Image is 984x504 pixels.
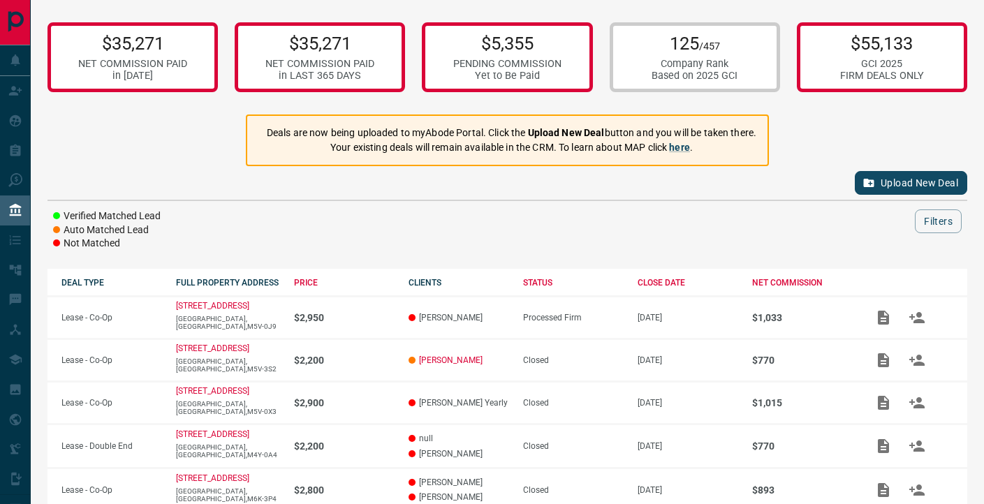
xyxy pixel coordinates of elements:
p: Lease - Co-Op [61,313,162,323]
div: Closed [523,441,624,451]
p: [GEOGRAPHIC_DATA],[GEOGRAPHIC_DATA],M5V-3S2 [176,357,280,373]
div: GCI 2025 [840,58,924,70]
span: Add / View Documents [867,484,900,494]
p: Lease - Co-Op [61,398,162,408]
div: STATUS [523,278,624,288]
div: NET COMMISSION [752,278,853,288]
p: null [409,433,509,443]
div: Closed [523,485,624,495]
span: Add / View Documents [867,355,900,364]
div: CLOSE DATE [638,278,738,288]
span: Add / View Documents [867,312,900,322]
p: [GEOGRAPHIC_DATA],[GEOGRAPHIC_DATA],M5V-0J9 [176,315,280,330]
p: [DATE] [638,313,738,323]
a: [STREET_ADDRESS] [176,343,249,353]
a: here [669,142,690,153]
p: [PERSON_NAME] [409,313,509,323]
p: 125 [652,33,737,54]
div: NET COMMISSION PAID [265,58,374,70]
div: Closed [523,355,624,365]
p: [GEOGRAPHIC_DATA],[GEOGRAPHIC_DATA],M6K-3P4 [176,487,280,503]
span: Add / View Documents [867,397,900,407]
div: NET COMMISSION PAID [78,58,187,70]
p: $35,271 [265,33,374,54]
p: Lease - Co-Op [61,485,162,495]
li: Not Matched [53,237,161,251]
p: $2,800 [294,484,395,496]
li: Verified Matched Lead [53,209,161,223]
div: PRICE [294,278,395,288]
a: [STREET_ADDRESS] [176,473,249,483]
div: Based on 2025 GCI [652,70,737,82]
button: Filters [915,209,962,233]
p: Lease - Co-Op [61,355,162,365]
p: Deals are now being uploaded to myAbode Portal. Click the button and you will be taken there. [267,126,756,140]
p: $5,355 [453,33,561,54]
p: [GEOGRAPHIC_DATA],[GEOGRAPHIC_DATA],M5V-0X3 [176,400,280,415]
div: FULL PROPERTY ADDRESS [176,278,280,288]
span: Match Clients [900,355,934,364]
p: Lease - Double End [61,441,162,451]
div: PENDING COMMISSION [453,58,561,70]
strong: Upload New Deal [528,127,605,138]
div: Closed [523,398,624,408]
p: [DATE] [638,355,738,365]
div: Company Rank [652,58,737,70]
p: [PERSON_NAME] Yearly [409,398,509,408]
p: [DATE] [638,441,738,451]
span: Match Clients [900,397,934,407]
span: Add / View Documents [867,440,900,450]
a: [STREET_ADDRESS] [176,429,249,439]
div: Processed Firm [523,313,624,323]
span: Match Clients [900,440,934,450]
span: Match Clients [900,312,934,322]
div: CLIENTS [409,278,509,288]
p: $2,200 [294,440,395,452]
span: /457 [699,40,720,52]
p: [PERSON_NAME] [409,477,509,487]
p: $770 [752,440,853,452]
div: FIRM DEALS ONLY [840,70,924,82]
a: [STREET_ADDRESS] [176,301,249,311]
p: $1,015 [752,397,853,408]
p: [GEOGRAPHIC_DATA],[GEOGRAPHIC_DATA],M4Y-0A4 [176,443,280,459]
p: $2,950 [294,312,395,323]
p: $1,033 [752,312,853,323]
a: [PERSON_NAME] [419,355,483,365]
a: [STREET_ADDRESS] [176,386,249,396]
p: [PERSON_NAME] [409,449,509,459]
p: $35,271 [78,33,187,54]
p: $2,200 [294,355,395,366]
p: [PERSON_NAME] [409,492,509,502]
div: Yet to Be Paid [453,70,561,82]
li: Auto Matched Lead [53,223,161,237]
div: DEAL TYPE [61,278,162,288]
p: $2,900 [294,397,395,408]
p: [DATE] [638,485,738,495]
p: Your existing deals will remain available in the CRM. To learn about MAP click . [267,140,756,155]
p: $55,133 [840,33,924,54]
span: Match Clients [900,484,934,494]
div: in LAST 365 DAYS [265,70,374,82]
button: Upload New Deal [855,171,967,195]
p: [DATE] [638,398,738,408]
p: $893 [752,484,853,496]
p: $770 [752,355,853,366]
div: in [DATE] [78,70,187,82]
